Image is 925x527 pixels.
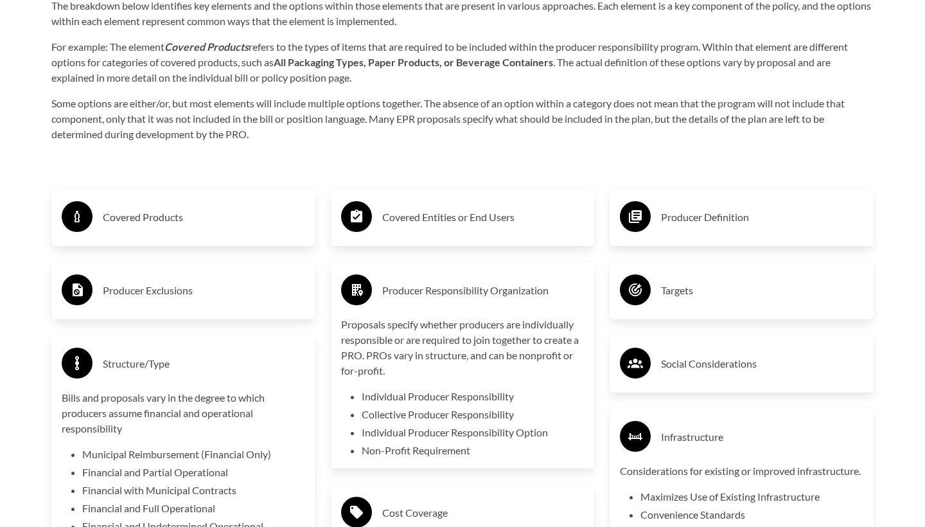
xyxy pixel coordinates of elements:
[82,501,305,516] li: Financial and Full Operational
[103,280,305,301] h3: Producer Exclusions
[51,96,874,142] p: Some options are either/or, but most elements will include multiple options together. The absence...
[362,425,585,440] li: Individual Producer Responsibility Option
[382,280,585,301] h3: Producer Responsibility Organization
[82,483,305,498] li: Financial with Municipal Contracts
[341,317,585,379] p: Proposals specify whether producers are individually responsible or are required to join together...
[82,447,305,462] li: Municipal Reimbursement (Financial Only)
[661,280,863,301] h3: Targets
[640,507,863,523] li: Convenience Standards
[82,465,305,480] li: Financial and Partial Operational
[51,39,874,85] p: For example: The element refers to the types of items that are required to be included within the...
[661,353,863,374] h3: Social Considerations
[620,463,863,479] p: Considerations for existing or improved infrastructure.
[62,390,305,436] p: Bills and proposals vary in the degree to which producers assume financial and operational respon...
[382,207,585,228] h3: Covered Entities or End Users
[362,443,585,458] li: Non-Profit Requirement
[103,353,305,374] h3: Structure/Type
[362,389,585,404] li: Individual Producer Responsibility
[274,56,553,68] strong: All Packaging Types, Paper Products, or Beverage Containers
[103,207,305,228] h3: Covered Products
[661,207,863,228] h3: Producer Definition
[362,407,585,422] li: Collective Producer Responsibility
[640,489,863,505] li: Maximizes Use of Existing Infrastructure
[382,503,585,523] h3: Cost Coverage
[661,427,863,447] h3: Infrastructure
[164,40,249,53] strong: Covered Products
